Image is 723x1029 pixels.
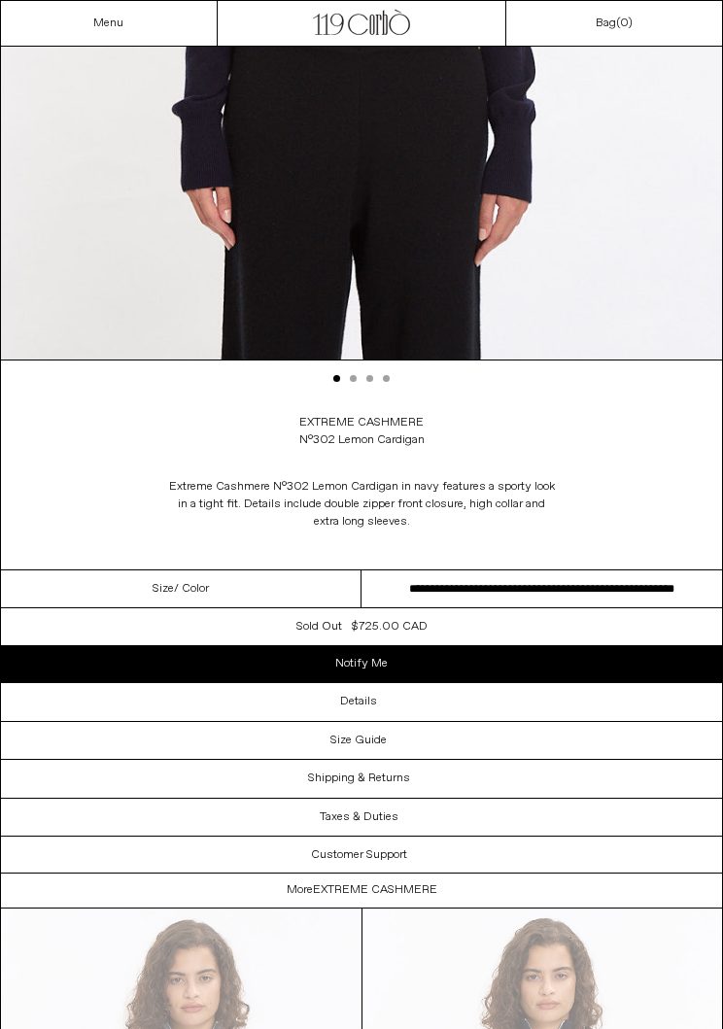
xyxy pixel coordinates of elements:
h3: Shipping & Returns [308,772,410,785]
a: Notify Me [1,645,722,682]
span: Size [153,580,174,598]
div: N°302 Lemon Cardigan [299,431,425,449]
h1: More [287,874,437,907]
div: $725.00 CAD [352,618,428,635]
h3: Taxes & Duties [320,810,398,824]
a: Menu [93,16,123,31]
button: Slide 4 [383,375,390,382]
a: Bag() [596,15,633,32]
div: Sold out [296,618,342,635]
span: Extreme Cashmere [313,883,437,897]
button: Slide 1 [333,375,340,382]
button: Slide 2 [350,375,357,382]
button: Slide 3 [366,375,373,382]
span: / Color [174,580,209,598]
span: 0 [620,16,628,31]
h3: Customer Support [311,848,407,862]
h3: Size Guide [330,734,387,747]
p: Extreme Cashmere N°302 Lemon Cardigan in navy features a sporty look in a tight fit. Details incl... [167,468,556,540]
span: ) [620,16,633,31]
h3: Details [340,695,377,708]
a: Extreme Cashmere [299,414,424,431]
